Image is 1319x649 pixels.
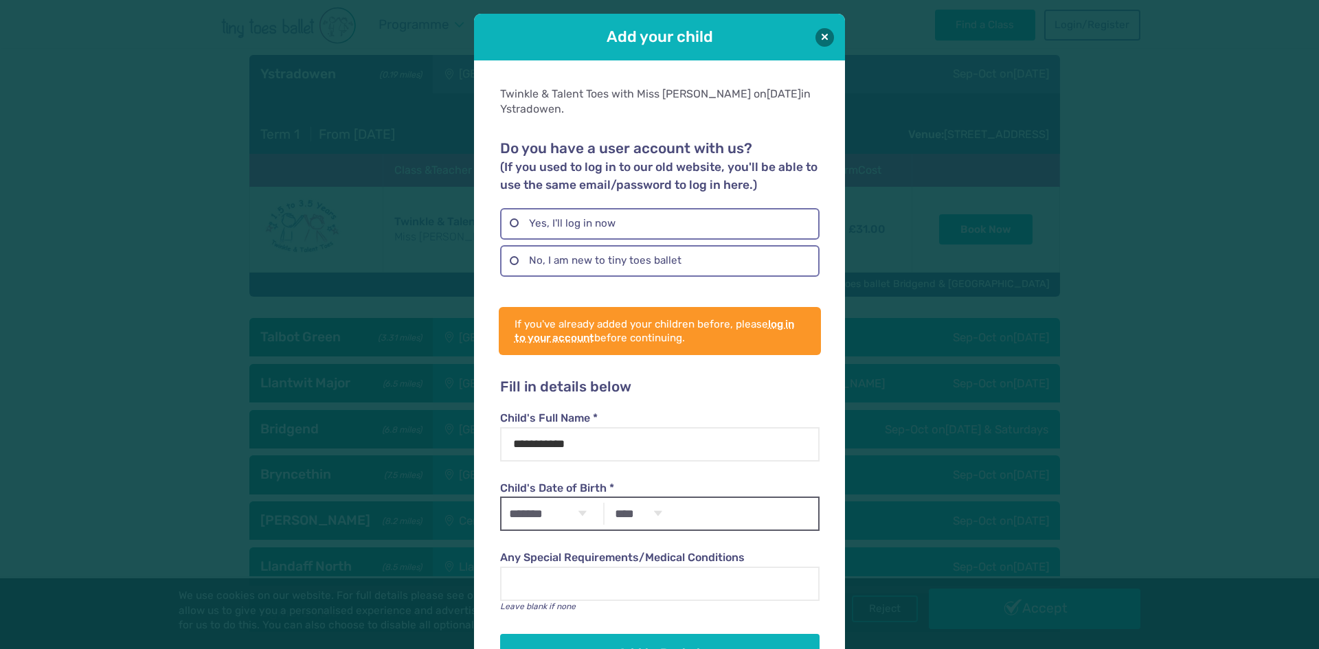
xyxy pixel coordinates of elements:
p: Leave blank if none [500,601,819,613]
label: Yes, I'll log in now [500,208,819,240]
p: If you've already added your children before, please before continuing. [515,317,805,345]
h2: Do you have a user account with us? [500,140,819,194]
label: No, I am new to tiny toes ballet [500,245,819,277]
small: (If you used to log in to our old website, you'll be able to use the same email/password to log i... [500,160,818,192]
span: [DATE] [767,87,801,100]
h2: Fill in details below [500,378,819,396]
label: Child's Date of Birth * [500,481,819,496]
label: Any Special Requirements/Medical Conditions [500,550,819,565]
label: Child's Full Name * [500,411,819,426]
h1: Add your child [512,26,807,47]
div: Twinkle & Talent Toes with Miss [PERSON_NAME] on in Ystradowen. [500,87,819,117]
